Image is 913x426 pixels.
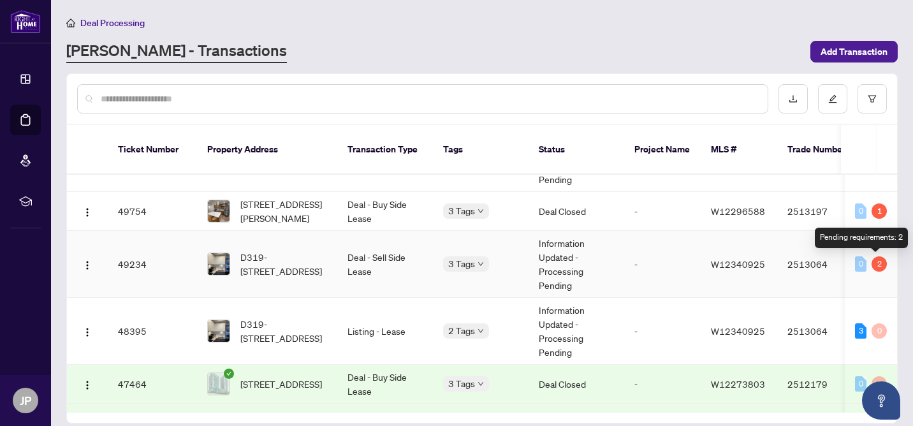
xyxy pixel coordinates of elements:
th: Status [529,125,624,175]
div: Pending requirements: 2 [815,228,908,248]
td: 49754 [108,192,197,231]
span: edit [828,94,837,103]
th: MLS # [701,125,777,175]
span: D319-[STREET_ADDRESS] [240,317,327,345]
td: Deal Closed [529,365,624,404]
button: Logo [77,374,98,394]
td: Listing - Lease [337,298,433,365]
span: JP [20,392,31,409]
span: [STREET_ADDRESS][PERSON_NAME] [240,197,327,225]
img: thumbnail-img [208,373,230,395]
span: down [478,261,484,267]
td: Deal Closed [529,192,624,231]
div: 0 [872,376,887,392]
img: Logo [82,380,92,390]
span: 2 Tags [448,323,475,338]
button: Logo [77,321,98,341]
a: [PERSON_NAME] - Transactions [66,40,287,63]
td: 48395 [108,298,197,365]
div: 0 [855,203,866,219]
span: download [789,94,798,103]
span: down [478,328,484,334]
th: Property Address [197,125,337,175]
span: home [66,18,75,27]
button: edit [818,84,847,114]
button: Logo [77,201,98,221]
div: 0 [872,323,887,339]
td: 49234 [108,231,197,298]
td: Deal - Sell Side Lease [337,231,433,298]
span: Deal Processing [80,17,145,29]
td: 2513197 [777,192,866,231]
span: W12340925 [711,258,765,270]
span: filter [868,94,877,103]
button: download [778,84,808,114]
span: D319-[STREET_ADDRESS] [240,250,327,278]
span: [STREET_ADDRESS] [240,377,322,391]
td: - [624,298,701,365]
div: 0 [855,376,866,392]
img: thumbnail-img [208,320,230,342]
td: Information Updated - Processing Pending [529,298,624,365]
th: Project Name [624,125,701,175]
td: 47464 [108,365,197,404]
div: 2 [872,256,887,272]
button: Add Transaction [810,41,898,62]
td: - [624,192,701,231]
span: W12296588 [711,205,765,217]
th: Trade Number [777,125,866,175]
span: W12340925 [711,325,765,337]
td: 2513064 [777,298,866,365]
button: filter [858,84,887,114]
img: Logo [82,260,92,270]
img: Logo [82,327,92,337]
img: logo [10,10,41,33]
td: - [624,231,701,298]
td: 2513064 [777,231,866,298]
span: down [478,381,484,387]
th: Transaction Type [337,125,433,175]
img: thumbnail-img [208,200,230,222]
span: 3 Tags [448,256,475,271]
img: thumbnail-img [208,253,230,275]
td: - [624,365,701,404]
span: check-circle [224,369,234,379]
span: W12273803 [711,378,765,390]
th: Tags [433,125,529,175]
span: 3 Tags [448,203,475,218]
img: Logo [82,207,92,217]
button: Logo [77,254,98,274]
td: Information Updated - Processing Pending [529,231,624,298]
span: down [478,208,484,214]
td: Deal - Buy Side Lease [337,192,433,231]
td: Deal - Buy Side Lease [337,365,433,404]
td: 2512179 [777,365,866,404]
th: Ticket Number [108,125,197,175]
div: 3 [855,323,866,339]
button: Open asap [862,381,900,420]
span: 3 Tags [448,376,475,391]
div: 0 [855,256,866,272]
span: Add Transaction [821,41,887,62]
div: 1 [872,203,887,219]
